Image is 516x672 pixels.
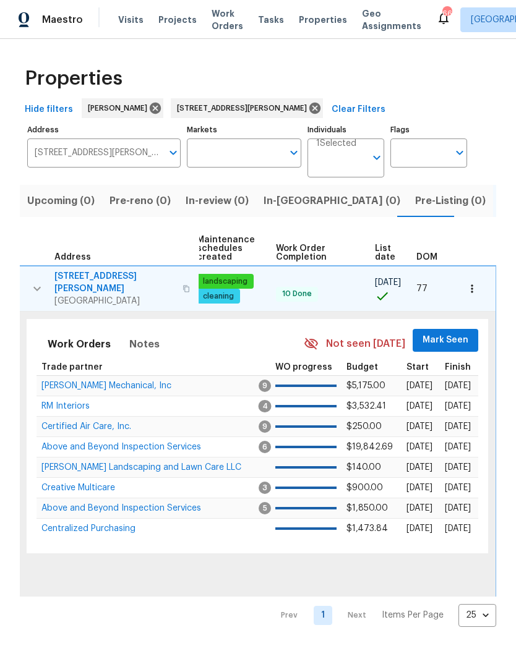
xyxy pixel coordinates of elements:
[406,381,432,390] span: [DATE]
[416,284,428,293] span: 77
[406,402,432,410] span: [DATE]
[41,422,131,431] span: Certified Air Care, Inc.
[259,420,271,433] span: 9
[118,14,144,26] span: Visits
[41,504,201,512] a: Above and Beyond Inspection Services
[375,278,401,287] span: [DATE]
[346,363,378,372] span: Budget
[25,72,123,85] span: Properties
[165,144,182,161] button: Open
[41,402,90,410] span: RM Interiors
[41,423,131,430] a: Certified Air Care, Inc.
[406,463,432,472] span: [DATE]
[406,422,432,431] span: [DATE]
[406,363,429,372] span: Start
[41,363,103,372] span: Trade partner
[346,381,385,390] span: $5,175.00
[54,253,91,262] span: Address
[416,253,437,262] span: DOM
[445,363,471,372] span: Finish
[346,402,386,410] span: $3,532.41
[259,380,271,392] span: 9
[458,599,496,631] div: 25
[346,463,381,472] span: $140.00
[264,192,400,210] span: In-[GEOGRAPHIC_DATA] (0)
[413,329,478,352] button: Mark Seen
[451,144,468,161] button: Open
[41,402,90,410] a: RM Interiors
[445,463,471,472] span: [DATE]
[445,422,471,431] span: [DATE]
[316,138,356,149] span: 1 Selected
[275,363,332,372] span: WO progress
[276,244,354,262] span: Work Order Completion
[390,126,467,134] label: Flags
[129,336,160,353] span: Notes
[406,443,432,451] span: [DATE]
[197,236,255,262] span: Maintenance schedules created
[110,192,171,210] span: Pre-reno (0)
[445,443,471,451] span: [DATE]
[171,98,323,118] div: [STREET_ADDRESS][PERSON_NAME]
[362,7,421,32] span: Geo Assignments
[346,443,393,451] span: $19,842.69
[326,337,405,351] span: Not seen [DATE]
[41,504,201,513] span: Above and Beyond Inspection Services
[332,102,385,117] span: Clear Filters
[54,295,175,307] span: [GEOGRAPHIC_DATA]
[346,504,388,513] span: $1,850.00
[445,381,471,390] span: [DATE]
[48,336,111,353] span: Work Orders
[327,98,390,121] button: Clear Filters
[445,483,471,492] span: [DATE]
[41,443,201,451] a: Above and Beyond Inspection Services
[54,270,175,295] span: [STREET_ADDRESS][PERSON_NAME]
[415,192,486,210] span: Pre-Listing (0)
[186,192,249,210] span: In-review (0)
[198,276,252,287] span: landscaping
[258,15,284,24] span: Tasks
[346,422,382,431] span: $250.00
[88,102,152,114] span: [PERSON_NAME]
[41,382,171,389] a: [PERSON_NAME] Mechanical, Inc
[368,149,385,166] button: Open
[445,402,471,410] span: [DATE]
[41,464,241,471] a: [PERSON_NAME] Landscaping and Lawn Care LLC
[27,192,95,210] span: Upcoming (0)
[20,98,78,121] button: Hide filters
[259,482,271,494] span: 3
[259,502,271,514] span: 5
[198,291,239,302] span: cleaning
[259,400,272,412] span: 4
[445,504,471,513] span: [DATE]
[158,14,197,26] span: Projects
[41,463,241,472] span: [PERSON_NAME] Landscaping and Lawn Care LLC
[375,244,395,262] span: List date
[346,524,388,533] span: $1,473.84
[382,609,444,621] p: Items Per Page
[187,126,302,134] label: Markets
[269,604,496,627] nav: Pagination Navigation
[277,289,317,299] span: 10 Done
[259,441,271,453] span: 6
[406,524,432,533] span: [DATE]
[445,524,471,533] span: [DATE]
[41,484,115,491] a: Creative Multicare
[299,14,347,26] span: Properties
[82,98,163,118] div: [PERSON_NAME]
[41,443,201,451] span: Above and Beyond Inspection Services
[212,7,243,32] span: Work Orders
[307,126,384,134] label: Individuals
[346,483,383,492] span: $900.00
[406,504,432,513] span: [DATE]
[25,102,73,117] span: Hide filters
[423,333,468,348] span: Mark Seen
[27,126,181,134] label: Address
[41,525,135,532] a: Centralized Purchasing
[442,7,451,20] div: 66
[285,144,303,161] button: Open
[314,606,332,625] a: Goto page 1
